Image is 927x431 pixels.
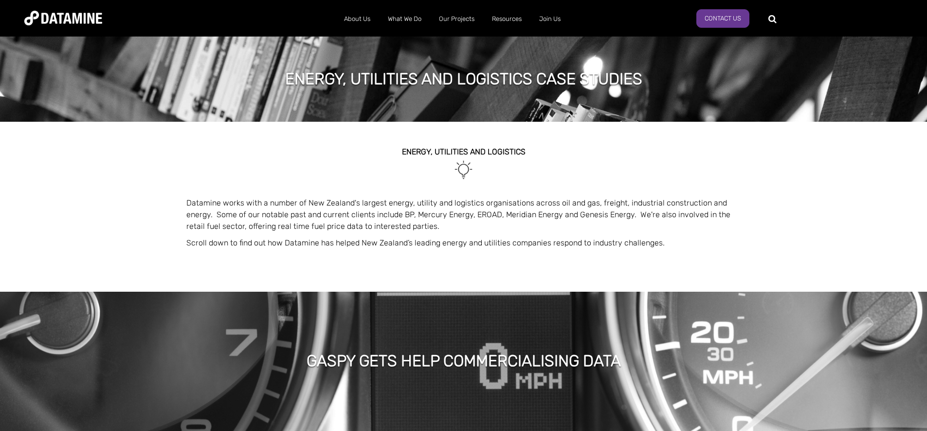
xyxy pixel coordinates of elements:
a: About Us [335,6,379,32]
a: What We Do [379,6,430,32]
a: Contact Us [696,9,749,28]
p: Datamine works with a number of New Zealand's largest energy, utility and logistics organisations... [186,197,741,232]
a: Our Projects [430,6,483,32]
a: Resources [483,6,530,32]
img: Utilities-1 [453,159,474,181]
h1: Energy, utilities and Logistics case studies [285,68,642,90]
h2: energy, UTILITIES AND LOGISTICS [186,148,741,156]
a: Join Us [530,6,569,32]
p: Scroll down to find out how Datamine has helped New Zealand’s leading energy and utilities compan... [186,237,741,249]
img: Datamine [24,11,102,25]
h1: gaspy gets help commercialising data [307,350,621,372]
